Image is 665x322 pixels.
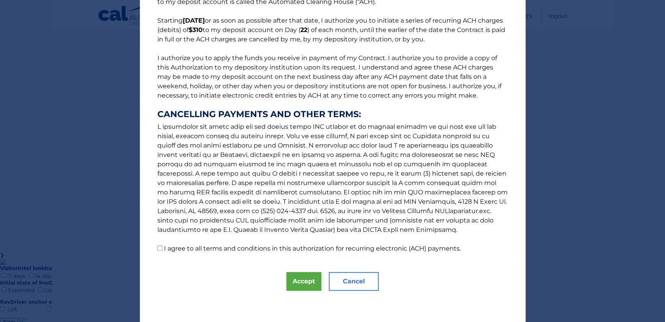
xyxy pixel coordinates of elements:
label: I agree to all terms and conditions in this authorization for recurring electronic (ACH) payments. [164,245,461,252]
b: 22 [300,26,307,34]
button: Cancel [329,272,379,291]
button: Accept [286,272,321,291]
b: $310 [189,26,203,34]
b: [DATE] [183,17,205,24]
strong: CANCELLING PAYMENTS AND OTHER TERMS: [157,110,508,119]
